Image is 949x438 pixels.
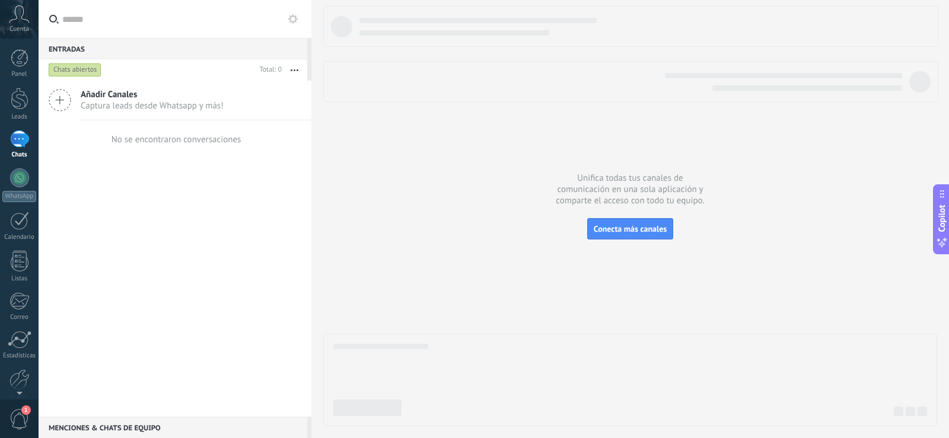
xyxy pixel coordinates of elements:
[49,63,101,77] div: Chats abiertos
[2,352,37,360] div: Estadísticas
[282,59,307,81] button: Más
[2,191,36,202] div: WhatsApp
[2,314,37,321] div: Correo
[21,405,31,415] span: 1
[39,417,307,438] div: Menciones & Chats de equipo
[2,275,37,283] div: Listas
[594,223,667,234] span: Conecta más canales
[587,218,673,239] button: Conecta más canales
[936,204,948,232] span: Copilot
[112,134,241,145] div: No se encontraron conversaciones
[81,89,224,100] span: Añadir Canales
[2,234,37,241] div: Calendario
[2,71,37,78] div: Panel
[2,151,37,159] div: Chats
[39,38,307,59] div: Entradas
[255,64,282,76] div: Total: 0
[2,113,37,121] div: Leads
[9,25,29,33] span: Cuenta
[81,100,224,111] span: Captura leads desde Whatsapp y más!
